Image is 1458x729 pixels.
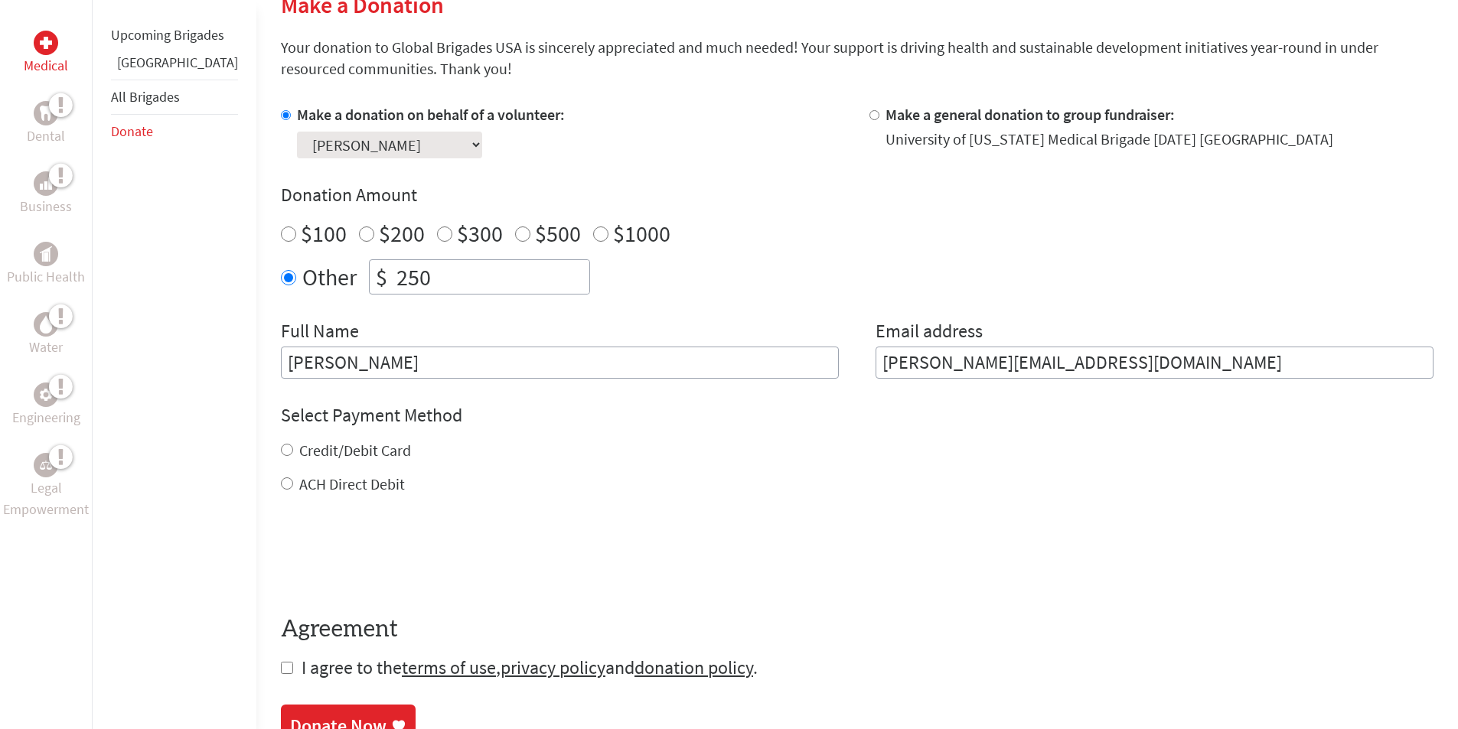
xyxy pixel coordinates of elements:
[117,54,238,71] a: [GEOGRAPHIC_DATA]
[535,219,581,248] label: $500
[20,196,72,217] p: Business
[40,177,52,190] img: Business
[20,171,72,217] a: BusinessBusiness
[40,106,52,120] img: Dental
[876,347,1434,379] input: Your Email
[299,474,405,493] label: ACH Direct Debit
[27,101,65,147] a: DentalDental
[40,37,52,49] img: Medical
[40,315,52,333] img: Water
[34,242,58,266] div: Public Health
[34,171,58,196] div: Business
[7,266,85,288] p: Public Health
[299,441,411,460] label: Credit/Debit Card
[24,31,68,76] a: MedicalMedical
[297,105,565,124] label: Make a donation on behalf of a volunteer:
[281,403,1434,428] h4: Select Payment Method
[40,246,52,262] img: Public Health
[40,389,52,401] img: Engineering
[111,80,238,115] li: All Brigades
[886,105,1175,124] label: Make a general donation to group fundraiser:
[886,129,1333,150] div: University of [US_STATE] Medical Brigade [DATE] [GEOGRAPHIC_DATA]
[3,477,89,520] p: Legal Empowerment
[302,259,357,295] label: Other
[281,616,1434,643] h4: Agreement
[29,337,63,358] p: Water
[634,656,753,679] a: donation policy
[281,526,514,585] iframe: reCAPTCHA
[370,260,393,294] div: $
[281,183,1434,207] h4: Donation Amount
[29,312,63,358] a: WaterWater
[12,382,80,428] a: EngineeringEngineering
[111,18,238,52] li: Upcoming Brigades
[111,88,180,106] a: All Brigades
[27,125,65,147] p: Dental
[876,319,983,347] label: Email address
[34,382,58,407] div: Engineering
[34,312,58,337] div: Water
[302,656,758,679] span: I agree to the , and .
[457,219,503,248] label: $300
[281,37,1434,80] p: Your donation to Global Brigades USA is sincerely appreciated and much needed! Your support is dr...
[40,461,52,470] img: Legal Empowerment
[393,260,589,294] input: Enter Amount
[402,656,496,679] a: terms of use
[111,52,238,80] li: Guatemala
[111,26,224,44] a: Upcoming Brigades
[281,347,839,379] input: Enter Full Name
[281,319,359,347] label: Full Name
[24,55,68,76] p: Medical
[379,219,425,248] label: $200
[12,407,80,428] p: Engineering
[111,115,238,148] li: Donate
[34,31,58,55] div: Medical
[111,122,153,140] a: Donate
[613,219,670,248] label: $1000
[301,219,347,248] label: $100
[7,242,85,288] a: Public HealthPublic Health
[501,656,605,679] a: privacy policy
[3,453,89,520] a: Legal EmpowermentLegal Empowerment
[34,453,58,477] div: Legal Empowerment
[34,101,58,125] div: Dental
